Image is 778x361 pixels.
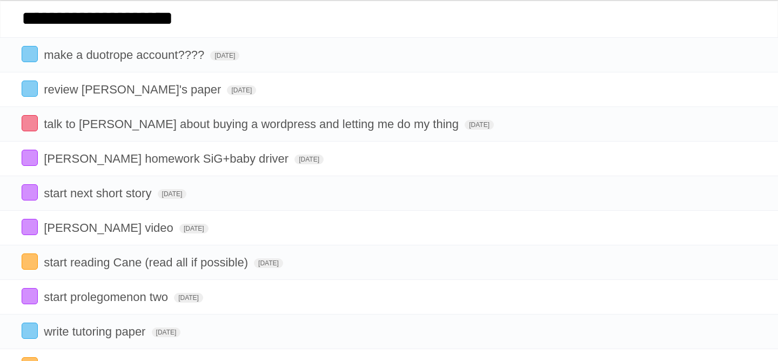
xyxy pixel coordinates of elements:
[227,85,256,95] span: [DATE]
[174,293,203,303] span: [DATE]
[44,256,251,269] span: start reading Cane (read all if possible)
[22,46,38,62] label: Done
[22,81,38,97] label: Done
[179,224,209,233] span: [DATE]
[44,290,171,304] span: start prolegomenon two
[22,323,38,339] label: Done
[44,83,224,96] span: review [PERSON_NAME]'s paper
[254,258,283,268] span: [DATE]
[210,51,239,61] span: [DATE]
[44,325,148,338] span: write tutoring paper
[22,219,38,235] label: Done
[44,152,291,165] span: [PERSON_NAME] homework SiG+baby driver
[294,155,324,164] span: [DATE]
[44,117,461,131] span: talk to [PERSON_NAME] about buying a wordpress and letting me do my thing
[22,253,38,270] label: Done
[44,48,207,62] span: make a duotrope account????
[22,150,38,166] label: Done
[22,184,38,200] label: Done
[44,221,176,235] span: [PERSON_NAME] video
[465,120,494,130] span: [DATE]
[22,288,38,304] label: Done
[158,189,187,199] span: [DATE]
[22,115,38,131] label: Done
[152,327,181,337] span: [DATE]
[44,186,154,200] span: start next short story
